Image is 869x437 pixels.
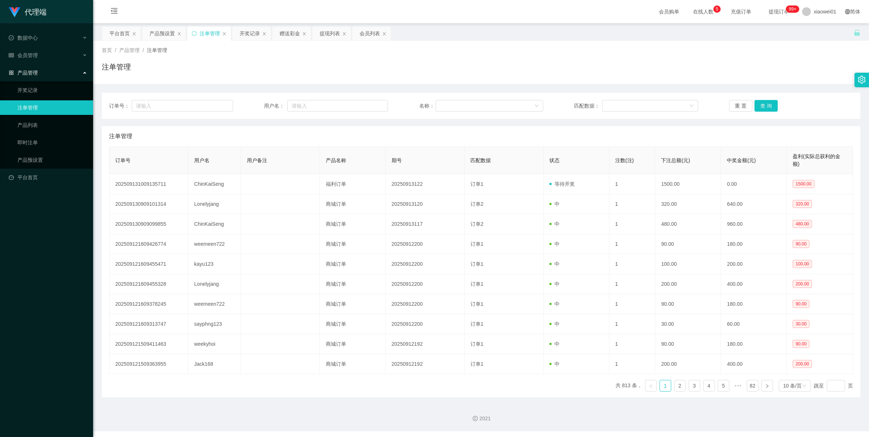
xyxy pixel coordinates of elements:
td: 202509131009135711 [109,174,188,194]
td: 20250912200 [386,254,465,274]
td: 0.00 [721,174,787,194]
td: ChinKaiSeng [188,214,241,234]
i: 图标: sync [192,31,197,36]
span: 状态 [549,157,560,163]
td: 1 [609,174,656,194]
td: 1 [609,254,656,274]
span: 100.00 [793,260,812,268]
li: 4 [703,380,715,392]
td: 1 [609,234,656,254]
td: 20250912192 [386,334,465,354]
span: 中奖金额(元) [727,157,756,163]
td: 100.00 [655,254,721,274]
td: 商城订单 [320,214,386,234]
td: ChinKaiSeng [188,174,241,194]
span: 中 [549,261,560,267]
span: 订单1 [470,241,484,247]
i: 图标: down [802,384,806,389]
td: 180.00 [721,234,787,254]
td: 202509130909099855 [109,214,188,234]
span: 会员管理 [9,52,38,58]
td: 180.00 [721,334,787,354]
span: 中 [549,221,560,227]
span: 数据中心 [9,35,38,41]
span: 充值订单 [727,9,755,14]
span: 产品名称 [326,157,346,163]
i: 图标: copyright [473,416,478,421]
span: 产品管理 [9,70,38,76]
span: 订单2 [470,201,484,207]
td: 1 [609,314,656,334]
button: 重 置 [729,100,752,112]
span: 中 [549,301,560,307]
td: sayphng123 [188,314,241,334]
i: 图标: global [845,9,850,14]
td: 20250913122 [386,174,465,194]
span: 中 [549,241,560,247]
td: 商城订单 [320,194,386,214]
td: 400.00 [721,274,787,294]
span: 用户名 [194,157,209,163]
td: Lonelyjang [188,274,241,294]
td: 福利订单 [320,174,386,194]
td: 20250913120 [386,194,465,214]
span: 订单1 [470,301,484,307]
span: 下注总额(元) [661,157,690,163]
td: 202509121609455328 [109,274,188,294]
a: 产品预设置 [17,153,87,167]
span: 用户名： [264,102,287,110]
span: 订单1 [470,261,484,267]
a: 即时注单 [17,135,87,150]
td: 20250912200 [386,234,465,254]
span: 盈利(实际总获利的金额) [793,153,840,167]
span: 在线人数 [689,9,717,14]
span: 中 [549,201,560,207]
td: 商城订单 [320,254,386,274]
td: weemeen722 [188,234,241,254]
i: 图标: close [382,32,387,36]
span: / [115,47,116,53]
span: 订单1 [470,341,484,347]
span: 名称： [419,102,436,110]
a: 注单管理 [17,100,87,115]
li: 1 [660,380,671,392]
a: 代理端 [9,9,47,15]
td: 商城订单 [320,314,386,334]
td: 90.00 [655,294,721,314]
td: 200.00 [721,254,787,274]
i: 图标: left [649,384,653,388]
span: 订单1 [470,281,484,287]
span: 订单号 [115,157,131,163]
div: 平台首页 [109,27,130,40]
a: 5 [718,380,729,391]
span: 订单1 [470,361,484,367]
i: 图标: right [765,384,769,388]
li: 向后 5 页 [732,380,744,392]
a: 图标: dashboard平台首页 [9,170,87,185]
td: 202509121609313747 [109,314,188,334]
i: 图标: down [534,104,539,109]
span: 320.00 [793,200,812,208]
span: 90.00 [793,340,809,348]
span: 中 [549,321,560,327]
span: 中 [549,341,560,347]
img: logo.9652507e.png [9,7,20,17]
td: 480.00 [655,214,721,234]
span: 订单号： [109,102,132,110]
td: 1500.00 [655,174,721,194]
span: 订单2 [470,221,484,227]
span: 中 [549,281,560,287]
a: 1 [660,380,671,391]
i: 图标: menu-fold [102,0,127,24]
td: 30.00 [655,314,721,334]
span: 注数(注) [615,157,634,163]
td: 1 [609,274,656,294]
span: ••• [732,380,744,392]
td: 202509121509363955 [109,354,188,374]
td: 商城订单 [320,274,386,294]
input: 请输入 [132,100,233,112]
span: 订单1 [470,181,484,187]
td: 400.00 [721,354,787,374]
input: 请输入 [287,100,388,112]
td: 180.00 [721,294,787,314]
